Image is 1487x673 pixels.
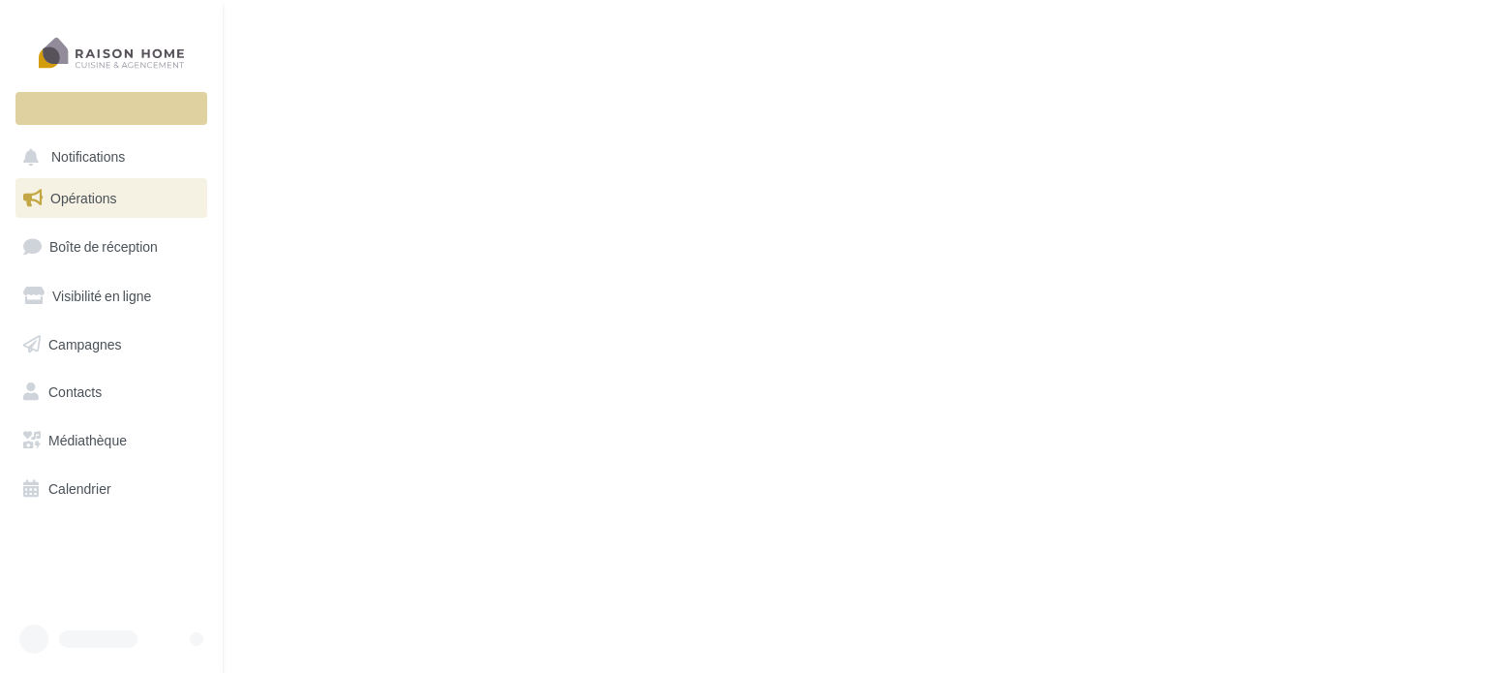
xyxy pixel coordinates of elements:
a: Opérations [12,178,211,219]
div: Nouvelle campagne [15,92,207,125]
span: Calendrier [48,480,111,497]
span: Notifications [51,149,125,166]
span: Contacts [48,383,102,400]
span: Boîte de réception [49,238,158,255]
span: Visibilité en ligne [52,288,151,304]
span: Médiathèque [48,432,127,448]
a: Boîte de réception [12,226,211,267]
a: Campagnes [12,324,211,365]
a: Calendrier [12,469,211,509]
span: Campagnes [48,335,122,352]
a: Médiathèque [12,420,211,461]
a: Contacts [12,372,211,413]
span: Opérations [50,190,116,206]
a: Visibilité en ligne [12,276,211,317]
